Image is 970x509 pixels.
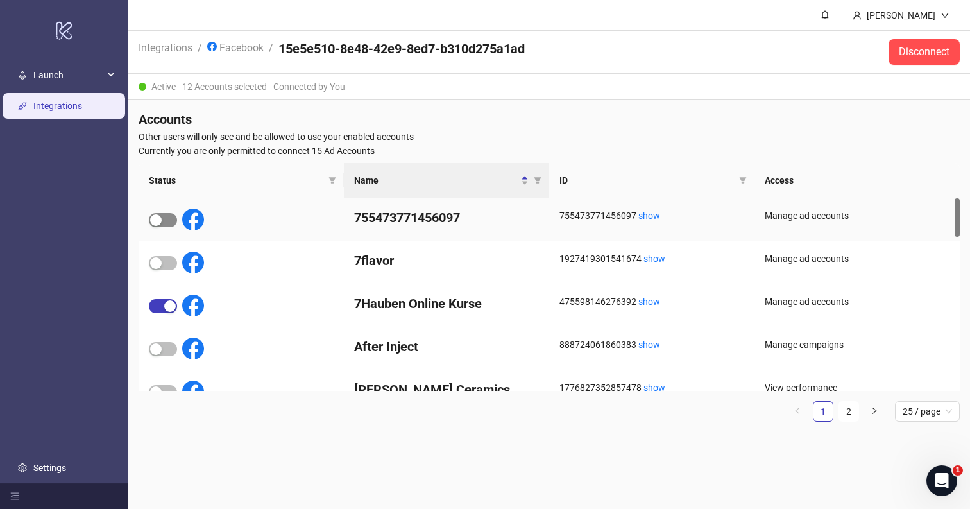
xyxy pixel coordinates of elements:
a: show [643,254,665,264]
a: show [643,383,665,393]
h4: 755473771456097 [354,209,539,227]
li: 2 [838,401,859,422]
div: 755473771456097 [559,209,744,223]
div: Manage campaigns [765,338,949,352]
li: Next Page [864,401,885,422]
a: Facebook [205,40,266,54]
h4: After Inject [354,338,539,356]
span: down [940,11,949,20]
button: left [787,401,808,422]
span: Disconnect [899,46,949,58]
div: Manage ad accounts [765,252,949,266]
li: / [269,40,273,64]
iframe: Intercom live chat [926,465,957,496]
h4: [PERSON_NAME] Ceramics [354,381,539,399]
button: right [864,401,885,422]
div: 888724061860383 [559,338,744,352]
span: Launch [33,62,104,88]
span: bell [821,10,830,19]
li: 1 [813,401,833,422]
span: user [853,11,862,20]
span: filter [739,177,747,184]
span: filter [531,171,544,190]
span: left [794,407,801,415]
div: 1927419301541674 [559,252,744,266]
a: Settings [33,463,66,473]
span: ID [559,173,734,187]
span: filter [326,171,339,190]
span: filter [534,177,541,184]
div: 475598146276392 [559,295,744,309]
li: / [198,40,202,64]
button: Disconnect [889,39,960,65]
a: 1 [813,402,833,421]
div: Manage ad accounts [765,295,949,309]
li: Previous Page [787,401,808,422]
div: View performance [765,381,949,395]
span: menu-fold [10,492,19,501]
div: Page Size [895,401,960,422]
span: Other users will only see and be allowed to use your enabled accounts [139,130,960,144]
a: 2 [839,402,858,421]
a: Integrations [33,101,82,111]
div: 1776827352857478 [559,381,744,395]
span: right [871,407,878,415]
a: show [638,340,660,350]
span: rocket [18,71,27,80]
a: show [638,297,660,307]
h4: 7Hauben Online Kurse [354,295,539,313]
a: Integrations [136,40,195,54]
span: Currently you are only permitted to connect 15 Ad Accounts [139,144,960,158]
th: Name [344,163,549,198]
div: Manage ad accounts [765,209,949,223]
th: Access [754,163,960,198]
div: [PERSON_NAME] [862,8,940,22]
span: filter [328,177,336,184]
h4: 15e5e510-8e48-42e9-8ed7-b310d275a1ad [278,40,525,58]
span: 25 / page [903,402,952,421]
div: Active - 12 Accounts selected - Connected by You [128,74,970,100]
a: show [638,211,660,221]
span: Name [354,173,518,187]
span: 1 [953,465,963,476]
span: filter [736,171,749,190]
span: Status [149,173,323,187]
h4: 7flavor [354,252,539,270]
h4: Accounts [139,110,960,128]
